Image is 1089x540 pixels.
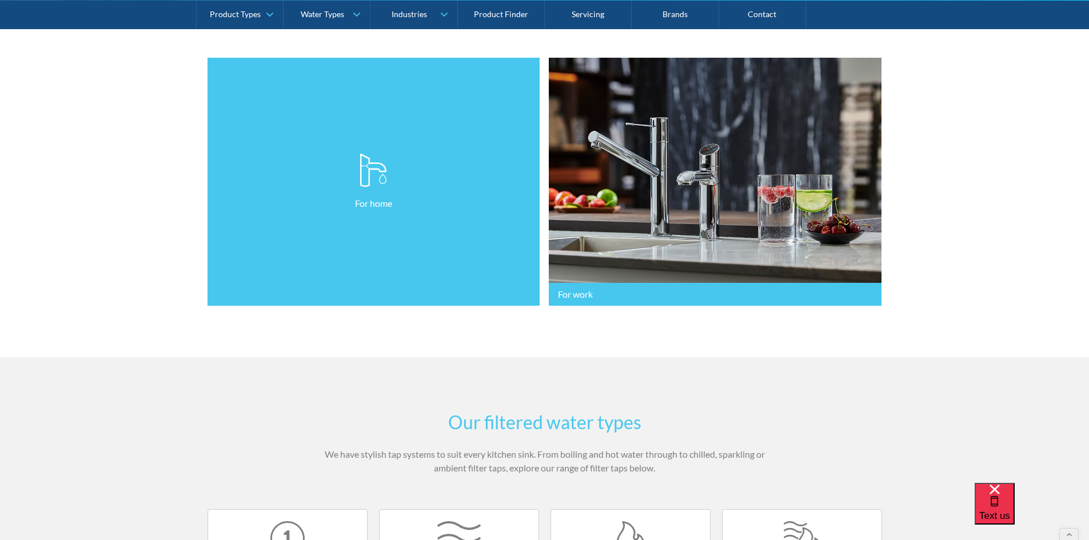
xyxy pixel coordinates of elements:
div: Industries [392,9,427,19]
p: We have stylish tap systems to suit every kitchen sink. From boiling and hot water through to chi... [322,447,768,475]
iframe: podium webchat widget bubble [975,483,1089,540]
a: For home [208,58,540,306]
h2: Our filtered water types [322,409,768,436]
p: For home [355,197,392,210]
div: Product Types [210,9,261,19]
div: Water Types [301,9,344,19]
